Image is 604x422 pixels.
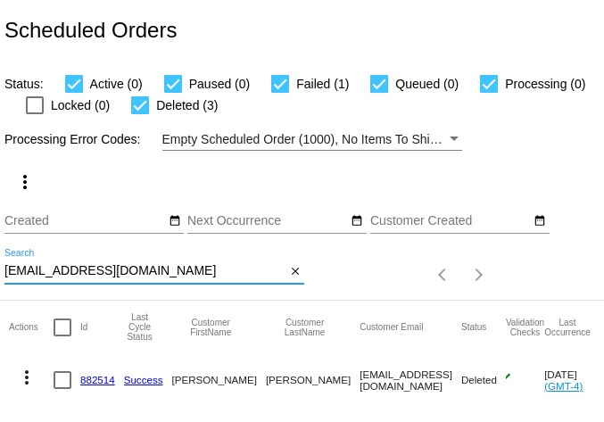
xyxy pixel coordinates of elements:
[16,367,37,388] mat-icon: more_vert
[461,257,497,293] button: Next page
[4,18,177,43] h2: Scheduled Orders
[360,354,461,406] mat-cell: [EMAIL_ADDRESS][DOMAIN_NAME]
[266,318,343,337] button: Change sorting for CustomerLastName
[351,214,363,228] mat-icon: date_range
[172,318,250,337] button: Change sorting for CustomerFirstName
[172,354,266,406] mat-cell: [PERSON_NAME]
[461,374,497,385] span: Deleted
[296,73,349,95] span: Failed (1)
[461,322,486,333] button: Change sorting for Status
[544,380,583,392] a: (GMT-4)
[266,354,360,406] mat-cell: [PERSON_NAME]
[426,257,461,293] button: Previous page
[189,73,250,95] span: Paused (0)
[162,128,462,151] mat-select: Filter by Processing Error Codes
[4,132,141,146] span: Processing Error Codes:
[80,374,115,385] a: 882514
[124,312,156,342] button: Change sorting for LastProcessingCycleId
[14,171,36,193] mat-icon: more_vert
[51,95,110,116] span: Locked (0)
[370,214,531,228] input: Customer Created
[156,95,218,116] span: Deleted (3)
[289,265,302,279] mat-icon: close
[4,214,165,228] input: Created
[505,73,585,95] span: Processing (0)
[124,374,163,385] a: Success
[90,73,143,95] span: Active (0)
[544,318,591,337] button: Change sorting for LastOccurrenceUtc
[395,73,459,95] span: Queued (0)
[534,214,546,228] mat-icon: date_range
[360,322,423,333] button: Change sorting for CustomerEmail
[169,214,181,228] mat-icon: date_range
[187,214,348,228] input: Next Occurrence
[506,301,544,354] mat-header-cell: Validation Checks
[9,301,54,354] mat-header-cell: Actions
[80,322,87,333] button: Change sorting for Id
[285,262,304,281] button: Clear
[4,264,285,278] input: Search
[4,77,44,91] span: Status:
